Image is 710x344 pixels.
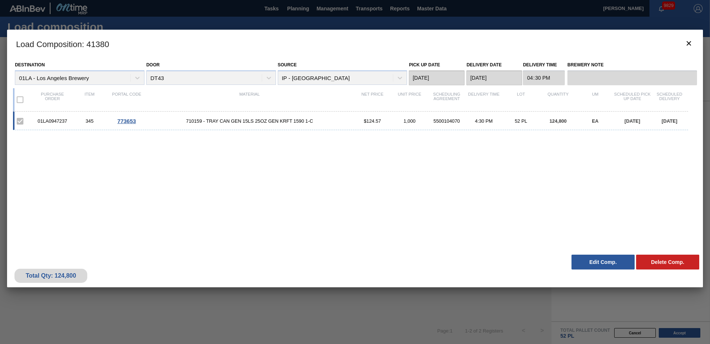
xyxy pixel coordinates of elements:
[614,92,651,107] div: Scheduled Pick up Date
[146,62,160,67] label: Door
[662,118,677,124] span: [DATE]
[71,118,108,124] div: 345
[34,118,71,124] div: 01LA0947237
[108,118,145,124] div: Go to Order
[278,62,297,67] label: Source
[550,118,567,124] span: 124,800
[577,92,614,107] div: UM
[428,118,465,124] div: 5500104070
[117,118,136,124] span: 773653
[625,118,640,124] span: [DATE]
[502,118,540,124] div: 52 PL
[540,92,577,107] div: Quantity
[409,70,465,85] input: mm/dd/yyyy
[409,62,440,67] label: Pick up Date
[354,92,391,107] div: Net Price
[502,92,540,107] div: Lot
[466,62,501,67] label: Delivery Date
[465,92,502,107] div: Delivery Time
[567,60,697,70] label: Brewery Note
[391,118,428,124] div: 1,000
[428,92,465,107] div: Scheduling Agreement
[391,92,428,107] div: Unit Price
[354,118,391,124] div: $124.57
[523,60,565,70] label: Delivery Time
[466,70,522,85] input: mm/dd/yyyy
[592,118,599,124] span: EA
[34,92,71,107] div: Purchase order
[20,272,82,279] div: Total Qty: 124,800
[465,118,502,124] div: 4:30 PM
[571,255,635,269] button: Edit Comp.
[71,92,108,107] div: Item
[108,92,145,107] div: Portal code
[15,62,45,67] label: Destination
[7,30,703,58] h3: Load Composition : 41380
[651,92,688,107] div: Scheduled Delivery
[636,255,699,269] button: Delete Comp.
[145,92,354,107] div: Material
[145,118,354,124] span: 710159 - TRAY CAN GEN 15LS 25OZ GEN KRFT 1590 1-C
